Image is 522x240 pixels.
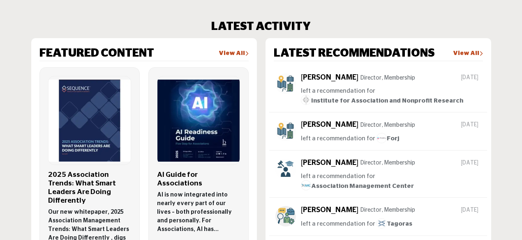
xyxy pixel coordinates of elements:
span: Institute for Association and Nonprofit Research [301,98,463,104]
img: avtar-image [275,121,296,141]
h2: FEATURED CONTENT [39,47,154,61]
img: avtar-image [275,206,296,226]
img: avtar-image [275,159,296,179]
span: Association Management Center [301,183,414,189]
span: left a recommendation for [301,135,375,142]
span: left a recommendation for [301,173,375,179]
p: Director, Membership [360,74,415,82]
img: image [376,133,387,143]
a: imageInstitute for Association and Nonprofit Research [301,96,463,106]
img: Logo of Sequence Consulting, click to view details [49,76,131,165]
img: image [376,218,387,229]
h5: [PERSON_NAME] [301,206,358,215]
h2: LATEST RECOMMENDATIONS [274,47,435,61]
span: Tagoras [376,221,412,227]
img: Logo of Bostrom, click to view details [157,76,240,165]
p: AI is now integrated into nearly every part of our lives – both professionally and personally. Fo... [157,191,240,234]
span: Forj [376,135,399,142]
p: Director, Membership [360,121,415,130]
span: [DATE] [461,159,481,167]
span: [DATE] [461,73,481,82]
img: image [301,180,311,190]
a: imageAssociation Management Center [301,181,414,191]
a: View All [219,50,249,58]
span: left a recommendation for [301,221,375,227]
span: [DATE] [461,206,481,215]
p: Director, Membership [360,159,415,167]
a: imageTagoras [376,219,412,229]
p: Director, Membership [360,206,415,215]
img: image [301,95,311,105]
h2: LATEST ACTIVITY [211,20,311,34]
a: View All [453,50,483,58]
img: avtar-image [275,73,296,94]
span: left a recommendation for [301,88,375,94]
span: [DATE] [461,121,481,129]
h5: [PERSON_NAME] [301,121,358,130]
h5: [PERSON_NAME] [301,73,358,82]
h3: AI Guide for Associations [157,171,240,188]
h3: 2025 Association Trends: What Smart Leaders Are Doing Differently [48,171,131,205]
a: imageForj [376,134,399,144]
h5: [PERSON_NAME] [301,159,358,168]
